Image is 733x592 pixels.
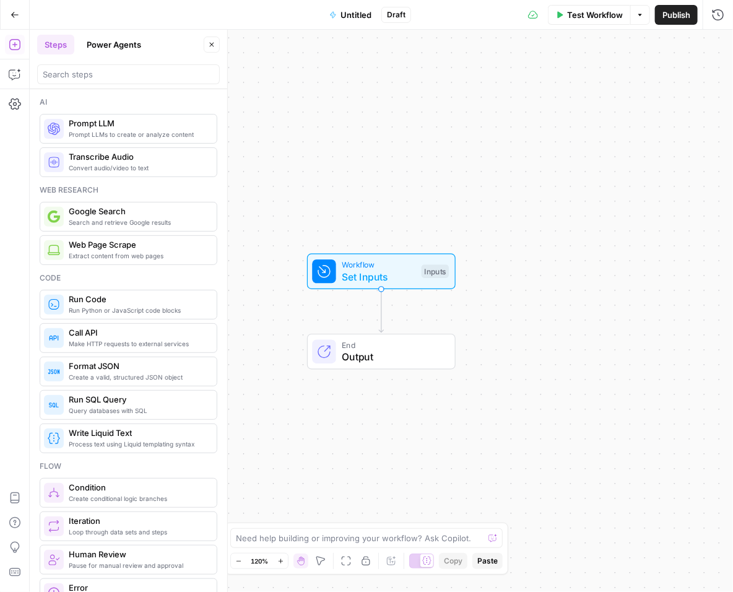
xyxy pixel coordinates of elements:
span: Untitled [340,9,371,21]
span: Set Inputs [342,269,415,284]
span: Convert audio/video to text [69,163,207,173]
span: Process text using Liquid templating syntax [69,439,207,449]
span: Query databases with SQL [69,406,207,416]
span: Google Search [69,205,207,217]
button: Paste [472,553,503,569]
span: Pause for manual review and approval [69,560,207,570]
div: Inputs [422,265,449,279]
span: Search and retrieve Google results [69,217,207,227]
button: Power Agents [79,35,149,54]
span: Prompt LLM [69,117,207,129]
span: Copy [444,555,462,567]
input: Search steps [43,68,214,81]
span: Web Page Scrape [69,238,207,251]
button: Steps [37,35,74,54]
div: EndOutput [266,334,497,370]
span: Format JSON [69,360,207,372]
span: Publish [662,9,690,21]
span: Draft [387,9,406,20]
div: Code [40,272,217,284]
span: Condition [69,481,207,494]
span: Test Workflow [567,9,623,21]
span: Transcribe Audio [69,150,207,163]
button: Publish [655,5,698,25]
span: Loop through data sets and steps [69,527,207,537]
span: Prompt LLMs to create or analyze content [69,129,207,139]
div: Ai [40,97,217,108]
span: Make HTTP requests to external services [69,339,207,349]
button: Test Workflow [548,5,630,25]
span: Create a valid, structured JSON object [69,372,207,382]
span: Iteration [69,515,207,527]
span: Output [342,349,443,364]
span: Human Review [69,548,207,560]
span: Run Python or JavaScript code blocks [69,305,207,315]
button: Copy [439,553,467,569]
div: WorkflowSet InputsInputs [266,254,497,290]
span: Workflow [342,259,415,271]
button: Untitled [322,5,379,25]
span: Extract content from web pages [69,251,207,261]
span: Paste [477,555,498,567]
g: Edge from start to end [379,289,383,333]
span: Call API [69,326,207,339]
span: Run SQL Query [69,393,207,406]
span: Write Liquid Text [69,427,207,439]
span: 120% [251,556,268,566]
div: Flow [40,461,217,472]
span: Create conditional logic branches [69,494,207,503]
span: Run Code [69,293,207,305]
div: Web research [40,185,217,196]
span: End [342,339,443,351]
